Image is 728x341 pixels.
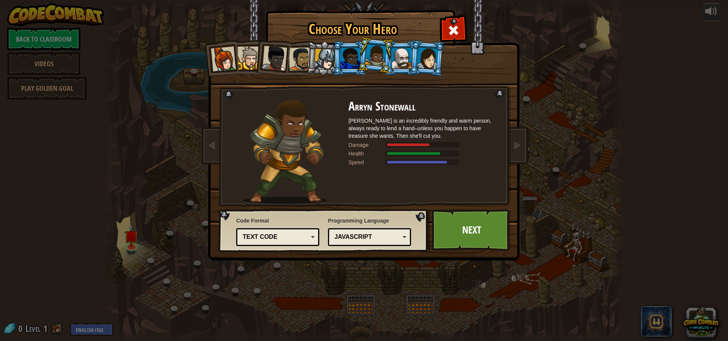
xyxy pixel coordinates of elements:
[202,39,239,76] li: Captain Anya Weston
[348,150,386,157] div: Health
[267,21,438,37] h1: Choose Your Hero
[229,40,264,74] li: Sir Tharin Thunderfist
[254,38,291,75] li: Lady Ida Justheart
[384,41,418,75] li: Okar Stompfoot
[348,141,386,149] div: Damage
[348,117,500,140] div: [PERSON_NAME] is an incredibly friendly and warm person, always ready to lend a hand–unless you h...
[334,233,400,241] div: JavaScript
[333,41,367,75] li: Gordon the Stalwart
[243,233,308,241] div: Text code
[348,159,386,166] div: Speed
[218,209,430,252] img: language-selector-background.png
[328,217,411,224] span: Programming Language
[348,141,500,149] div: Deals 63% of listed Warrior weapon damage.
[236,217,319,224] span: Code Format
[356,36,394,74] li: Arryn Stonewall
[306,40,342,76] li: Hattori Hanzō
[348,150,500,157] div: Gains 100% of listed Warrior armor health.
[348,100,500,113] h2: Arryn Stonewall
[348,159,500,166] div: Moves at 14 meters per second.
[281,40,315,76] li: Alejandro the Duelist
[432,209,511,251] a: Next
[409,40,445,76] li: Illia Shieldsmith
[243,100,327,204] img: raider-pose.png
